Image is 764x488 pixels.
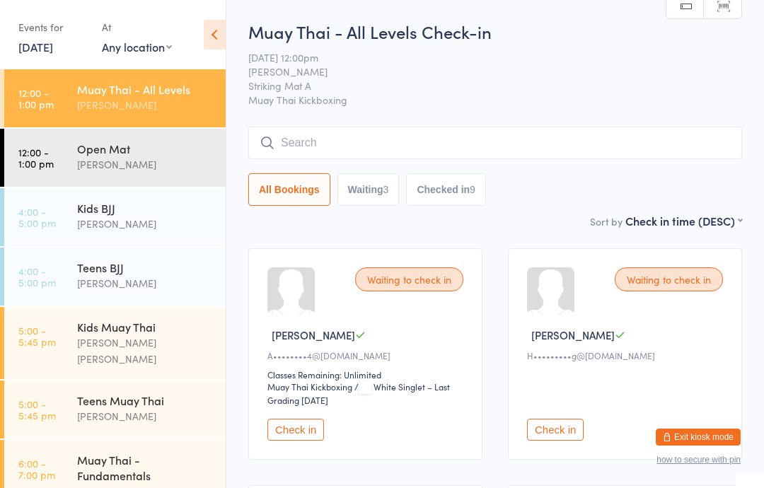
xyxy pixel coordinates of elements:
[77,393,214,408] div: Teens Muay Thai
[77,260,214,275] div: Teens BJJ
[590,214,623,228] label: Sort by
[267,419,324,441] button: Check in
[248,127,742,159] input: Search
[18,458,55,480] time: 6:00 - 7:00 pm
[267,380,352,393] div: Muay Thai Kickboxing
[355,267,463,291] div: Waiting to check in
[337,173,400,206] button: Waiting3
[527,419,584,441] button: Check in
[4,380,226,438] a: 5:00 -5:45 pmTeens Muay Thai[PERSON_NAME]
[656,455,741,465] button: how to secure with pin
[267,349,468,361] div: A••••••••
[248,173,330,206] button: All Bookings
[4,248,226,306] a: 4:00 -5:00 pmTeens BJJ[PERSON_NAME]
[77,141,214,156] div: Open Mat
[77,156,214,173] div: [PERSON_NAME]
[470,184,475,195] div: 9
[248,93,742,107] span: Muay Thai Kickboxing
[4,188,226,246] a: 4:00 -5:00 pmKids BJJ[PERSON_NAME]
[18,16,88,39] div: Events for
[267,368,468,380] div: Classes Remaining: Unlimited
[18,206,56,228] time: 4:00 - 5:00 pm
[248,20,742,43] h2: Muay Thai - All Levels Check-in
[77,200,214,216] div: Kids BJJ
[531,327,615,342] span: [PERSON_NAME]
[383,184,389,195] div: 3
[4,69,226,127] a: 12:00 -1:00 pmMuay Thai - All Levels[PERSON_NAME]
[18,87,54,110] time: 12:00 - 1:00 pm
[18,39,53,54] a: [DATE]
[102,16,172,39] div: At
[656,429,741,446] button: Exit kiosk mode
[4,129,226,187] a: 12:00 -1:00 pmOpen Mat[PERSON_NAME]
[4,307,226,379] a: 5:00 -5:45 pmKids Muay Thai[PERSON_NAME] [PERSON_NAME]
[615,267,723,291] div: Waiting to check in
[77,335,214,367] div: [PERSON_NAME] [PERSON_NAME]
[18,398,56,421] time: 5:00 - 5:45 pm
[248,64,720,79] span: [PERSON_NAME]
[406,173,486,206] button: Checked in9
[77,216,214,232] div: [PERSON_NAME]
[272,327,355,342] span: [PERSON_NAME]
[625,213,742,228] div: Check in time (DESC)
[77,81,214,97] div: Muay Thai - All Levels
[18,146,54,169] time: 12:00 - 1:00 pm
[77,97,214,113] div: [PERSON_NAME]
[77,275,214,291] div: [PERSON_NAME]
[77,408,214,424] div: [PERSON_NAME]
[102,39,172,54] div: Any location
[77,319,214,335] div: Kids Muay Thai
[18,325,56,347] time: 5:00 - 5:45 pm
[248,79,720,93] span: Striking Mat A
[18,265,56,288] time: 4:00 - 5:00 pm
[527,349,727,361] div: H•••••••••
[248,50,720,64] span: [DATE] 12:00pm
[77,452,214,483] div: Muay Thai - Fundamentals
